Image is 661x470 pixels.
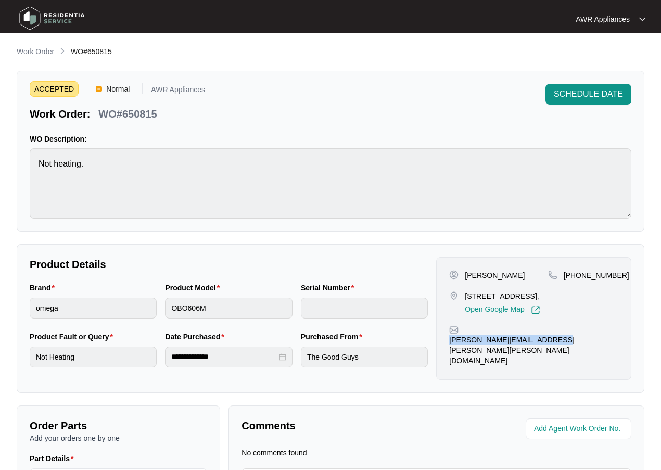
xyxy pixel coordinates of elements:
span: WO#650815 [71,47,112,56]
textarea: Not heating. [30,148,631,219]
img: map-pin [449,291,459,300]
input: Add Agent Work Order No. [534,423,625,435]
p: [PERSON_NAME][EMAIL_ADDRESS][PERSON_NAME][PERSON_NAME][DOMAIN_NAME] [449,335,618,366]
img: chevron-right [58,47,67,55]
label: Product Fault or Query [30,332,117,342]
p: No comments found [241,448,307,458]
label: Brand [30,283,59,293]
p: AWR Appliances [151,86,205,97]
p: Add your orders one by one [30,433,207,443]
p: Product Details [30,257,428,272]
input: Serial Number [301,298,428,319]
input: Brand [30,298,157,319]
p: [PHONE_NUMBER] [564,270,629,281]
span: SCHEDULE DATE [554,88,623,100]
a: Work Order [15,46,56,58]
p: Work Order [17,46,54,57]
p: WO Description: [30,134,631,144]
span: Normal [102,81,134,97]
label: Product Model [165,283,224,293]
img: user-pin [449,270,459,280]
img: map-pin [548,270,557,280]
input: Product Fault or Query [30,347,157,367]
p: WO#650815 [98,107,157,121]
p: Comments [241,418,429,433]
label: Date Purchased [165,332,228,342]
p: [STREET_ADDRESS], [465,291,540,301]
img: dropdown arrow [639,17,645,22]
label: Part Details [30,453,78,464]
span: ACCEPTED [30,81,79,97]
p: AWR Appliances [576,14,630,24]
label: Purchased From [301,332,366,342]
p: Order Parts [30,418,207,433]
label: Serial Number [301,283,358,293]
img: Link-External [531,306,540,315]
input: Product Model [165,298,292,319]
img: map-pin [449,325,459,335]
a: Open Google Map [465,306,540,315]
button: SCHEDULE DATE [545,84,631,105]
input: Date Purchased [171,351,276,362]
img: Vercel Logo [96,86,102,92]
p: Work Order: [30,107,90,121]
input: Purchased From [301,347,428,367]
img: residentia service logo [16,3,88,34]
p: [PERSON_NAME] [465,270,525,281]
